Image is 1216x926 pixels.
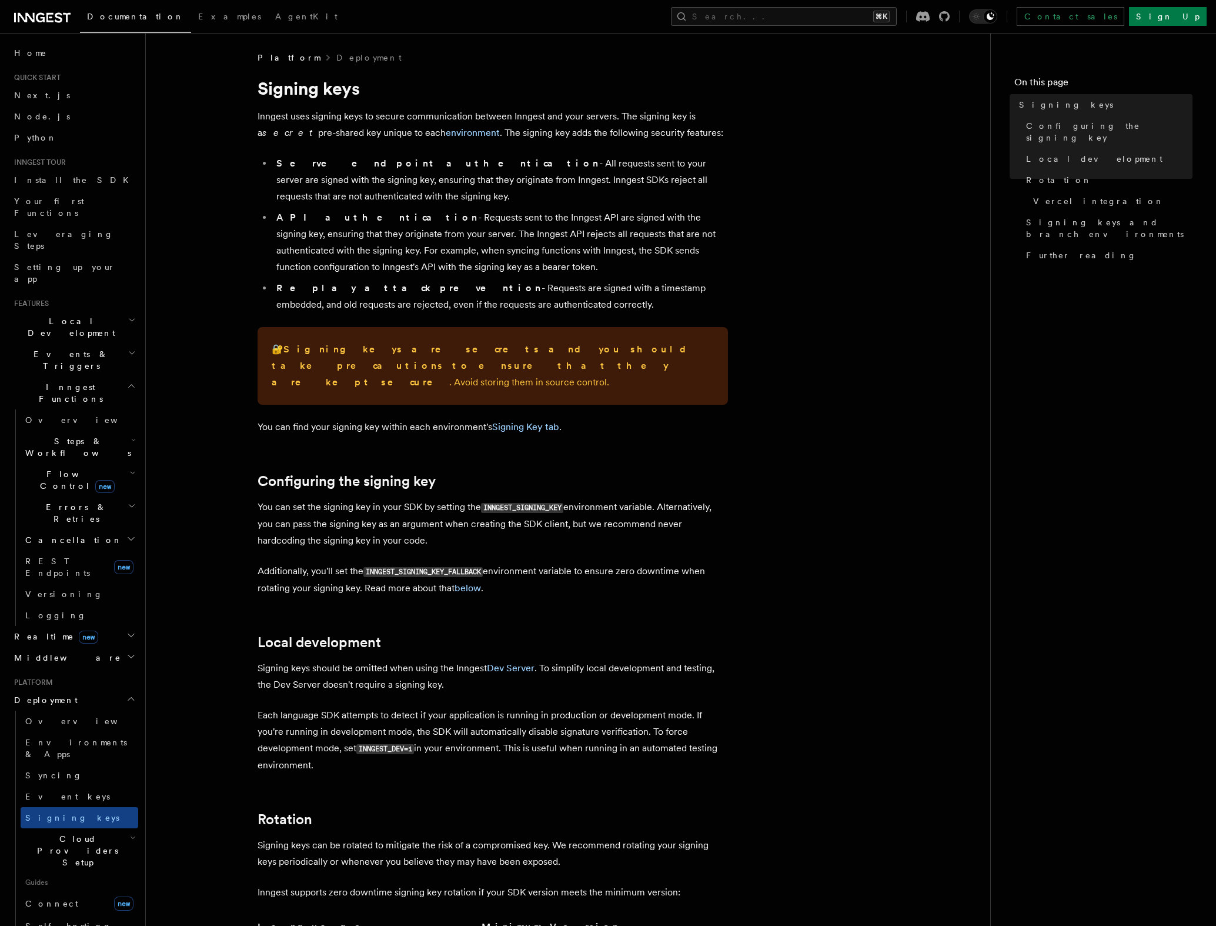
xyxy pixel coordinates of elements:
[9,694,78,706] span: Deployment
[14,91,70,100] span: Next.js
[21,833,130,868] span: Cloud Providers Setup
[25,738,127,759] span: Environments & Apps
[21,464,138,497] button: Flow Controlnew
[9,127,138,148] a: Python
[14,112,70,121] span: Node.js
[14,47,47,59] span: Home
[969,9,997,24] button: Toggle dark mode
[9,315,128,339] span: Local Development
[273,280,728,313] li: - Requests are signed with a timestamp embedded, and old requests are rejected, even if the reque...
[9,73,61,82] span: Quick start
[21,892,138,915] a: Connectnew
[95,480,115,493] span: new
[14,175,136,185] span: Install the SDK
[275,12,338,21] span: AgentKit
[258,707,728,774] p: Each language SDK attempts to detect if your application is running in production or development ...
[487,662,534,674] a: Dev Server
[1021,115,1192,148] a: Configuring the signing key
[1026,120,1192,144] span: Configuring the signing key
[9,678,53,687] span: Platform
[1014,75,1192,94] h4: On this page
[9,381,127,405] span: Inngest Functions
[21,431,138,464] button: Steps & Workflows
[21,497,138,529] button: Errors & Retries
[79,631,98,644] span: new
[262,127,318,138] em: secret
[9,85,138,106] a: Next.js
[87,12,184,21] span: Documentation
[258,884,728,901] p: Inngest supports zero downtime signing key rotation if your SDK version meets the minimum version:
[14,229,113,251] span: Leveraging Steps
[1026,216,1192,240] span: Signing keys and branch environments
[9,377,138,409] button: Inngest Functions
[1021,148,1192,169] a: Local development
[9,169,138,191] a: Install the SDK
[9,652,121,664] span: Middleware
[258,78,728,99] h1: Signing keys
[356,744,414,754] code: INNGEST_DEV=1
[21,765,138,786] a: Syncing
[191,4,268,32] a: Examples
[25,415,146,425] span: Overview
[25,589,103,599] span: Versioning
[114,897,133,911] span: new
[455,582,481,594] a: below
[21,409,138,431] a: Overview
[14,133,57,142] span: Python
[1026,174,1092,186] span: Rotation
[25,813,119,822] span: Signing keys
[1028,191,1192,212] a: Vercel integration
[258,473,436,489] a: Configuring the signing key
[9,191,138,224] a: Your first Functions
[21,807,138,828] a: Signing keys
[25,792,110,801] span: Event keys
[446,127,500,138] a: environment
[276,282,542,294] strong: Replay attack prevention
[272,344,696,388] strong: Signing keys are secrets and you should take precautions to ensure that they are kept secure
[1017,7,1124,26] a: Contact sales
[1129,7,1207,26] a: Sign Up
[21,828,138,873] button: Cloud Providers Setup
[1033,195,1164,207] span: Vercel integration
[9,647,138,668] button: Middleware
[21,551,138,584] a: REST Endpointsnew
[481,503,563,513] code: INNGEST_SIGNING_KEY
[114,560,133,574] span: new
[21,584,138,605] a: Versioning
[258,563,728,597] p: Additionally, you'll set the environment variable to ensure zero downtime when rotating your sign...
[9,689,138,711] button: Deployment
[9,344,138,377] button: Events & Triggers
[9,311,138,344] button: Local Development
[198,12,261,21] span: Examples
[363,567,483,577] code: INNGEST_SIGNING_KEY_FALLBACK
[258,660,728,693] p: Signing keys should be omitted when using the Inngest . To simplify local development and testing...
[9,42,138,64] a: Home
[9,158,66,167] span: Inngest tour
[258,811,312,828] a: Rotation
[336,52,402,64] a: Deployment
[21,732,138,765] a: Environments & Apps
[9,257,138,289] a: Setting up your app
[9,626,138,647] button: Realtimenew
[80,4,191,33] a: Documentation
[258,499,728,549] p: You can set the signing key in your SDK by setting the environment variable. Alternatively, you c...
[14,196,84,218] span: Your first Functions
[21,786,138,807] a: Event keys
[1021,169,1192,191] a: Rotation
[9,409,138,626] div: Inngest Functions
[1026,249,1137,261] span: Further reading
[276,212,478,223] strong: API authentication
[1014,94,1192,115] a: Signing keys
[21,873,138,892] span: Guides
[25,899,78,908] span: Connect
[21,501,128,525] span: Errors & Retries
[671,7,897,26] button: Search...⌘K
[9,631,98,642] span: Realtime
[21,435,131,459] span: Steps & Workflows
[25,717,146,726] span: Overview
[25,771,82,780] span: Syncing
[14,262,115,284] span: Setting up your app
[9,106,138,127] a: Node.js
[258,837,728,870] p: Signing keys can be rotated to mitigate the risk of a compromised key. We recommend rotating your...
[21,605,138,626] a: Logging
